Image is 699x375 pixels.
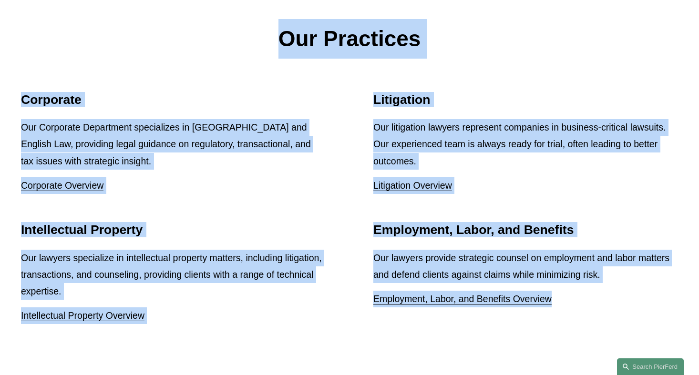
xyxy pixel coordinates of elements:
[373,180,452,191] a: Litigation Overview
[21,222,326,237] h2: Intellectual Property
[21,92,326,107] h2: Corporate
[21,310,144,321] a: Intellectual Property Overview
[21,250,326,300] p: Our lawyers specialize in intellectual property matters, including litigation, transactions, and ...
[617,358,684,375] a: Search this site
[373,250,678,283] p: Our lawyers provide strategic counsel on employment and labor matters and defend clients against ...
[373,294,552,304] a: Employment, Labor, and Benefits Overview
[21,119,326,169] p: Our Corporate Department specializes in [GEOGRAPHIC_DATA] and English Law, providing legal guidan...
[373,119,678,169] p: Our litigation lawyers represent companies in business-critical lawsuits. Our experienced team is...
[373,222,678,237] h2: Employment, Labor, and Benefits
[21,19,678,59] p: Our Practices
[373,92,678,107] h2: Litigation
[21,180,103,191] a: Corporate Overview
